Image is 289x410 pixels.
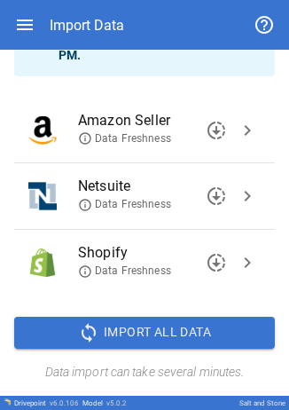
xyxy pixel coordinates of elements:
div: Import Data [50,17,124,34]
span: chevron_right [237,252,258,273]
span: Shopify [78,242,232,264]
span: downloading [206,252,227,273]
div: Model [82,399,127,407]
button: Import All Data [14,317,275,349]
span: Import All Data [104,321,211,343]
span: sync [78,322,99,343]
img: Drivepoint [4,398,11,406]
span: Data Freshness [78,197,171,212]
span: downloading [206,120,227,141]
div: Drivepoint [14,399,79,407]
img: Shopify [28,248,57,277]
span: v 5.0.2 [106,399,127,407]
h6: Data import can take several minutes. [14,363,275,382]
span: Data Freshness [78,131,171,146]
b: [DATE] 12:51 PM . [59,30,236,62]
span: chevron_right [237,185,258,207]
img: Amazon Seller [28,116,57,145]
span: v 6.0.106 [50,399,79,407]
span: Netsuite [78,176,232,197]
span: Amazon Seller [78,110,232,131]
span: Data Freshness [78,264,171,279]
span: downloading [206,185,227,207]
div: Salt and Stone [239,399,285,407]
img: Netsuite [28,182,57,210]
span: chevron_right [237,120,258,141]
